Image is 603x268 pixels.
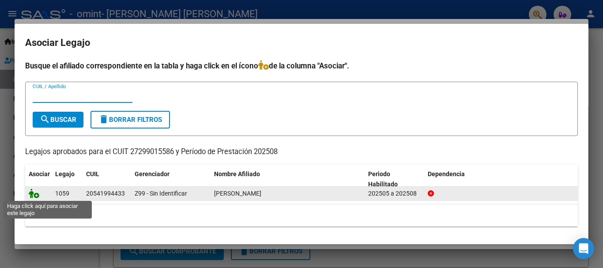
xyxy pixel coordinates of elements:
span: Asociar [29,170,50,177]
datatable-header-cell: Legajo [52,165,83,194]
span: Nombre Afiliado [214,170,260,177]
span: Borrar Filtros [98,116,162,124]
span: Periodo Habilitado [368,170,398,188]
h2: Asociar Legajo [25,34,578,51]
span: CECI ALEJO GABRIEL [214,190,261,197]
button: Borrar Filtros [90,111,170,128]
datatable-header-cell: CUIL [83,165,131,194]
mat-icon: delete [98,114,109,125]
span: 1059 [55,190,69,197]
datatable-header-cell: Asociar [25,165,52,194]
span: Buscar [40,116,76,124]
p: Legajos aprobados para el CUIT 27299015586 y Período de Prestación 202508 [25,147,578,158]
button: Buscar [33,112,83,128]
span: Dependencia [428,170,465,177]
span: CUIL [86,170,99,177]
span: Z99 - Sin Identificar [135,190,187,197]
h4: Busque el afiliado correspondiente en la tabla y haga click en el ícono de la columna "Asociar". [25,60,578,72]
datatable-header-cell: Dependencia [424,165,578,194]
mat-icon: search [40,114,50,125]
datatable-header-cell: Gerenciador [131,165,211,194]
div: 20541994433 [86,189,125,199]
datatable-header-cell: Nombre Afiliado [211,165,365,194]
div: 202505 a 202508 [368,189,421,199]
div: 1 registros [25,204,578,226]
span: Gerenciador [135,170,170,177]
datatable-header-cell: Periodo Habilitado [365,165,424,194]
span: Legajo [55,170,75,177]
div: Open Intercom Messenger [573,238,594,259]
